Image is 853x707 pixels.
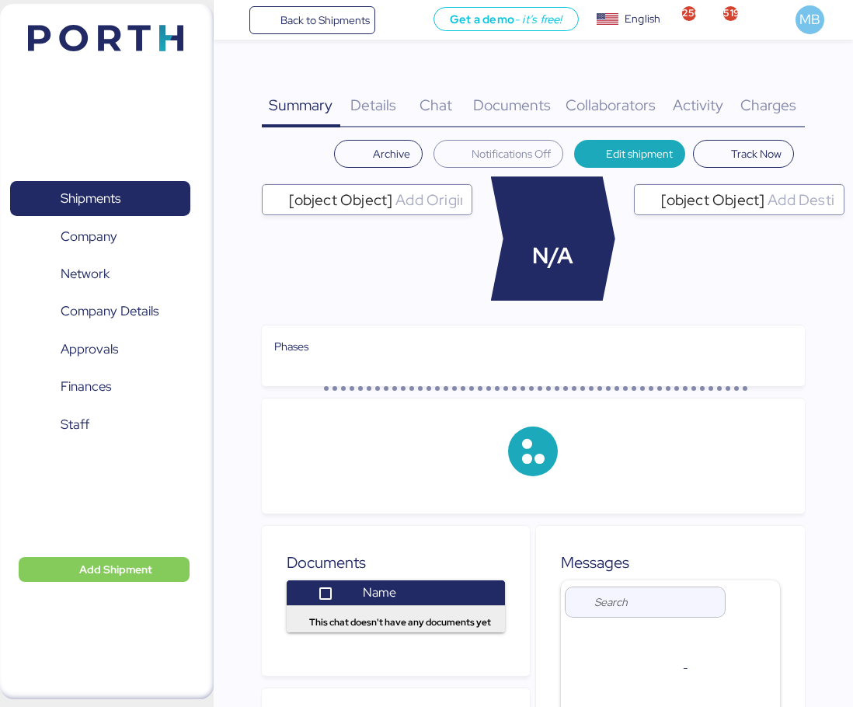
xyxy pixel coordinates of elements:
span: MB [799,9,820,30]
span: Company Details [61,300,158,322]
a: Company Details [10,294,190,329]
span: [object Object] [289,193,393,207]
span: Activity [673,95,723,115]
span: N/A [532,239,573,273]
input: [object Object] [764,190,837,209]
div: English [625,11,660,27]
a: Back to Shipments [249,6,376,34]
div: Documents [287,551,506,574]
span: Documents [473,95,551,115]
a: Approvals [10,332,190,367]
span: Chat [420,95,452,115]
span: Finances [61,375,111,398]
span: Network [61,263,110,285]
a: Network [10,256,190,292]
button: Add Shipment [19,557,190,582]
div: Messages [561,551,780,574]
span: Collaborators [566,95,656,115]
span: Approvals [61,338,118,360]
span: Name [363,584,396,601]
button: Track Now [693,140,795,168]
span: Charges [740,95,796,115]
input: Search [594,587,716,618]
a: Finances [10,369,190,405]
span: [object Object] [661,193,765,207]
button: Menu [223,7,249,33]
input: [object Object] [392,190,465,209]
span: Add Shipment [79,560,152,579]
span: Notifications Off [472,145,551,163]
a: Staff [10,407,190,443]
span: Staff [61,413,89,436]
a: Shipments [10,181,190,217]
span: Details [350,95,396,115]
button: Archive [334,140,423,168]
div: Phases [274,338,793,355]
span: Back to Shipments [280,11,370,30]
span: Summary [269,95,332,115]
span: Track Now [731,145,782,163]
a: Company [10,218,190,254]
span: Company [61,225,117,248]
span: Archive [373,145,410,163]
button: Edit shipment [574,140,685,168]
span: This chat doesn't have any documents yet [309,615,491,629]
span: Shipments [61,187,120,210]
button: Notifications Off [433,140,564,168]
span: Edit shipment [606,145,673,163]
